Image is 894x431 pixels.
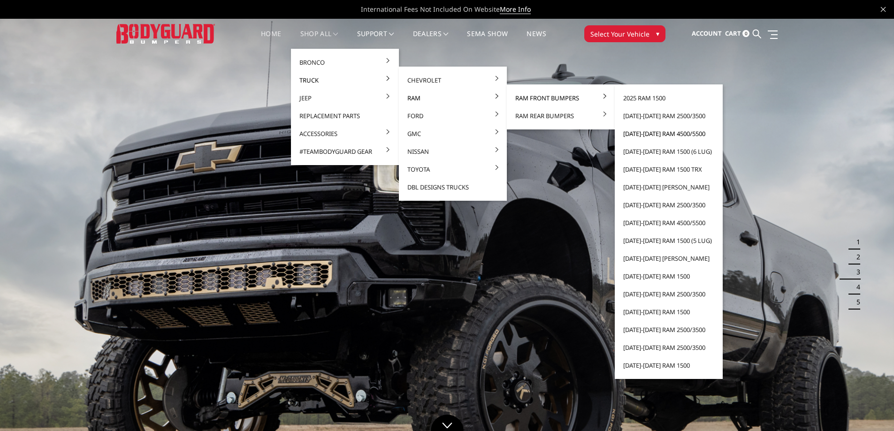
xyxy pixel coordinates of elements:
[403,160,503,178] a: Toyota
[851,234,860,250] button: 1 of 5
[851,250,860,265] button: 2 of 5
[619,303,719,321] a: [DATE]-[DATE] Ram 1500
[851,280,860,295] button: 4 of 5
[742,30,749,37] span: 0
[619,321,719,339] a: [DATE]-[DATE] Ram 2500/3500
[619,214,719,232] a: [DATE]-[DATE] Ram 4500/5500
[261,30,281,49] a: Home
[403,125,503,143] a: GMC
[619,250,719,267] a: [DATE]-[DATE] [PERSON_NAME]
[431,415,464,431] a: Click to Down
[619,178,719,196] a: [DATE]-[DATE] [PERSON_NAME]
[619,143,719,160] a: [DATE]-[DATE] Ram 1500 (6 lug)
[500,5,531,14] a: More Info
[527,30,546,49] a: News
[295,53,395,71] a: Bronco
[511,107,611,125] a: Ram Rear Bumpers
[116,24,215,43] img: BODYGUARD BUMPERS
[403,107,503,125] a: Ford
[300,30,338,49] a: shop all
[619,196,719,214] a: [DATE]-[DATE] Ram 2500/3500
[295,107,395,125] a: Replacement Parts
[403,71,503,89] a: Chevrolet
[619,285,719,303] a: [DATE]-[DATE] Ram 2500/3500
[295,71,395,89] a: Truck
[619,160,719,178] a: [DATE]-[DATE] Ram 1500 TRX
[413,30,449,49] a: Dealers
[847,386,894,431] iframe: Chat Widget
[590,29,649,39] span: Select Your Vehicle
[656,29,659,38] span: ▾
[584,25,665,42] button: Select Your Vehicle
[511,89,611,107] a: Ram Front Bumpers
[403,89,503,107] a: Ram
[619,89,719,107] a: 2025 Ram 1500
[357,30,394,49] a: Support
[725,21,749,46] a: Cart 0
[403,178,503,196] a: DBL Designs Trucks
[619,232,719,250] a: [DATE]-[DATE] Ram 1500 (5 lug)
[619,107,719,125] a: [DATE]-[DATE] Ram 2500/3500
[725,29,741,38] span: Cart
[851,265,860,280] button: 3 of 5
[295,89,395,107] a: Jeep
[403,143,503,160] a: Nissan
[692,29,722,38] span: Account
[692,21,722,46] a: Account
[851,295,860,310] button: 5 of 5
[295,143,395,160] a: #TeamBodyguard Gear
[619,267,719,285] a: [DATE]-[DATE] Ram 1500
[619,339,719,356] a: [DATE]-[DATE] Ram 2500/3500
[619,125,719,143] a: [DATE]-[DATE] Ram 4500/5500
[619,356,719,374] a: [DATE]-[DATE] Ram 1500
[467,30,508,49] a: SEMA Show
[295,125,395,143] a: Accessories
